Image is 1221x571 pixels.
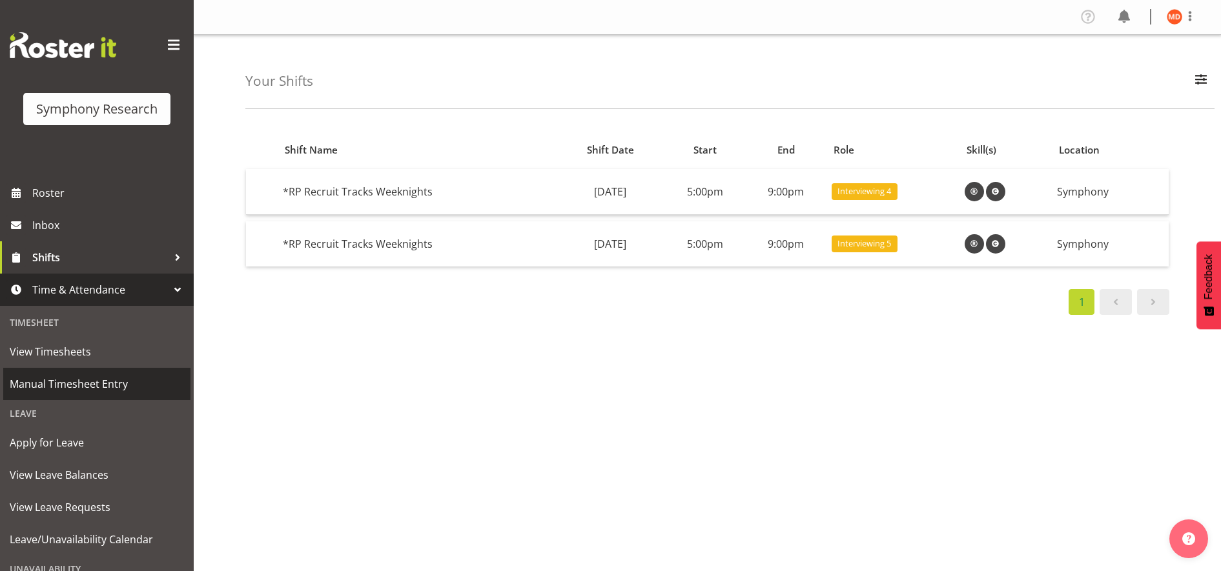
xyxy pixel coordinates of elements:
[278,169,557,215] td: *RP Recruit Tracks Weeknights
[10,530,184,549] span: Leave/Unavailability Calendar
[557,221,664,266] td: [DATE]
[1187,67,1215,95] button: Filter Employees
[278,221,557,266] td: *RP Recruit Tracks Weeknights
[3,523,190,556] a: Leave/Unavailability Calendar
[32,280,168,299] span: Time & Attendance
[1167,9,1182,25] img: maria-de-guzman11892.jpg
[834,143,854,157] span: Role
[10,465,184,485] span: View Leave Balances
[32,215,187,235] span: Inbox
[3,368,190,400] a: Manual Timesheet Entry
[10,32,116,58] img: Rosterit website logo
[587,143,634,157] span: Shift Date
[10,374,184,394] span: Manual Timesheet Entry
[285,143,338,157] span: Shift Name
[1203,254,1215,299] span: Feedback
[837,237,891,250] span: Interviewing 5
[1052,169,1169,215] td: Symphony
[3,426,190,459] a: Apply for Leave
[837,185,891,197] span: Interviewing 4
[3,400,190,426] div: Leave
[1196,241,1221,329] button: Feedback - Show survey
[10,497,184,517] span: View Leave Requests
[664,221,745,266] td: 5:00pm
[745,221,826,266] td: 9:00pm
[1182,532,1195,545] img: help-xxl-2.png
[967,143,996,157] span: Skill(s)
[664,169,745,215] td: 5:00pm
[3,336,190,368] a: View Timesheets
[32,183,187,203] span: Roster
[693,143,717,157] span: Start
[10,342,184,361] span: View Timesheets
[745,169,826,215] td: 9:00pm
[1052,221,1169,266] td: Symphony
[3,491,190,523] a: View Leave Requests
[777,143,795,157] span: End
[3,309,190,336] div: Timesheet
[10,433,184,452] span: Apply for Leave
[3,459,190,491] a: View Leave Balances
[1059,143,1100,157] span: Location
[245,74,313,88] h4: Your Shifts
[32,248,168,267] span: Shifts
[557,169,664,215] td: [DATE]
[36,99,158,119] div: Symphony Research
